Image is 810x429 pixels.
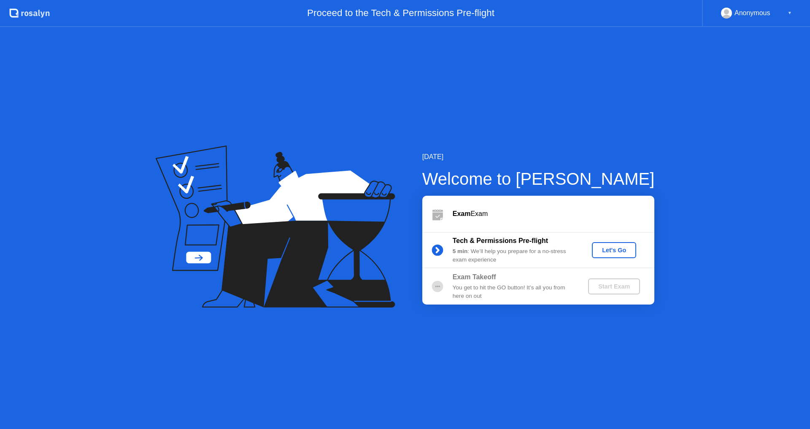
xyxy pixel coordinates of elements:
b: 5 min [453,248,468,254]
button: Start Exam [588,278,640,294]
div: Welcome to [PERSON_NAME] [422,166,655,192]
button: Let's Go [592,242,636,258]
div: Let's Go [595,247,633,254]
b: Tech & Permissions Pre-flight [453,237,548,244]
div: [DATE] [422,152,655,162]
div: ▼ [788,8,792,19]
div: Anonymous [734,8,770,19]
div: Start Exam [591,283,637,290]
b: Exam [453,210,471,217]
div: : We’ll help you prepare for a no-stress exam experience [453,247,574,264]
b: Exam Takeoff [453,273,496,281]
div: You get to hit the GO button! It’s all you from here on out [453,283,574,301]
div: Exam [453,209,654,219]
